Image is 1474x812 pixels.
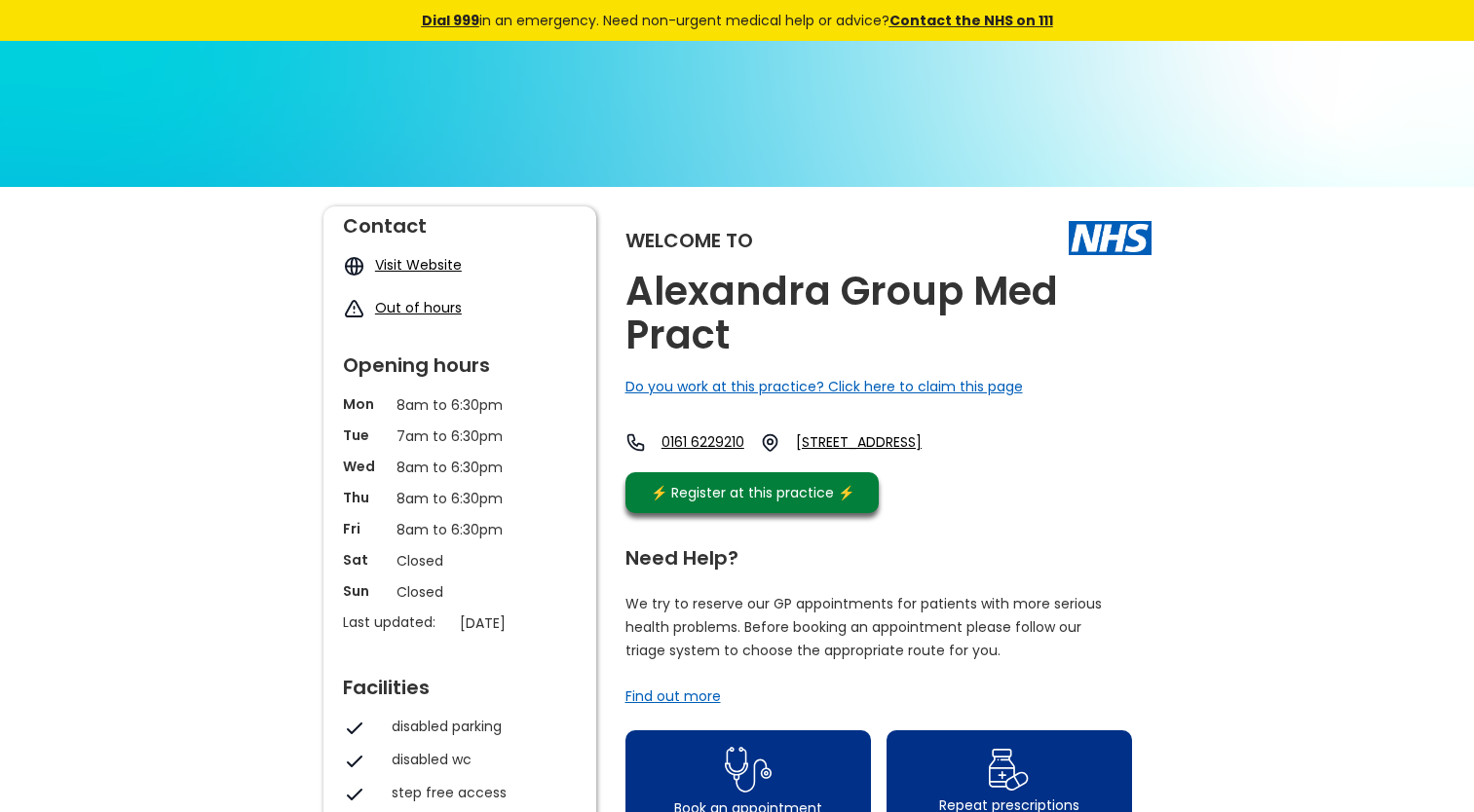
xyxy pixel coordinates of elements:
div: Facilities [343,668,577,697]
img: exclamation icon [343,298,365,320]
h2: Alexandra Group Med Pract [625,270,1152,357]
div: disabled parking [392,717,567,736]
img: book appointment icon [725,741,772,798]
p: Thu [343,488,387,507]
a: Out of hours [375,298,462,317]
p: [DATE] [460,612,586,634]
div: ⚡️ Register at this practice ⚡️ [641,482,865,503]
p: Mon [343,394,387,414]
a: Contact the NHS on 111 [889,11,1053,30]
p: Sat [343,550,387,570]
p: Closed [397,550,523,572]
p: 8am to 6:30pm [397,519,523,540]
p: Sun [343,581,387,601]
p: Last updated: [343,612,450,632]
a: Dial 999 [422,11,479,30]
img: practice location icon [760,432,780,453]
div: Opening hours [343,346,577,375]
div: in an emergency. Need non-urgent medical help or advice? [289,10,1186,31]
img: globe icon [343,255,365,277]
a: Find out more [625,686,721,706]
p: 8am to 6:30pm [397,457,523,478]
p: Tue [343,425,387,445]
a: 0161 6229210 [661,432,744,453]
div: Need Help? [625,538,1132,568]
a: Do you work at this practice? Click here to claim this page [625,377,1023,396]
div: Welcome to [625,231,753,250]
div: step free access [392,783,567,802]
img: The NHS logo [1069,221,1152,254]
p: 8am to 6:30pm [397,488,523,509]
a: Visit Website [375,255,462,275]
img: telephone icon [625,432,646,453]
p: 7am to 6:30pm [397,425,523,447]
p: We try to reserve our GP appointments for patients with more serious health problems. Before book... [625,592,1103,662]
p: 8am to 6:30pm [397,394,523,416]
img: repeat prescription icon [988,744,1030,795]
div: disabled wc [392,750,567,769]
p: Closed [397,581,523,603]
a: [STREET_ADDRESS] [796,432,962,453]
a: ⚡️ Register at this practice ⚡️ [625,472,879,513]
p: Wed [343,457,387,476]
p: Fri [343,519,387,538]
div: Contact [343,206,577,236]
